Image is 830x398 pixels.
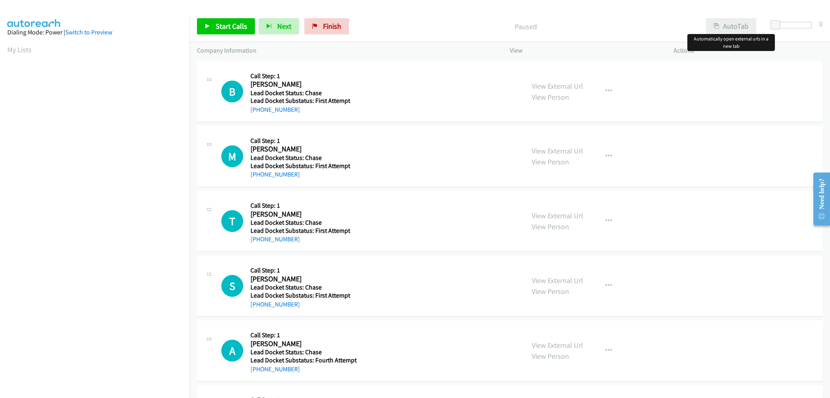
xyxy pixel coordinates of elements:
a: [PHONE_NUMBER] [250,170,300,178]
a: View Person [532,287,569,296]
p: Company Information [197,46,495,55]
h5: Lead Docket Substatus: Fourth Attempt [250,356,358,364]
span: Start Calls [216,21,247,31]
h5: Call Step: 1 [250,72,358,80]
div: The call is yet to be attempted [221,275,243,297]
p: Actions [674,46,823,55]
a: [PHONE_NUMBER] [250,106,300,113]
div: The call is yet to be attempted [221,210,243,232]
h5: Lead Docket Substatus: First Attempt [250,292,358,300]
a: View Person [532,157,569,166]
div: The call is yet to be attempted [221,340,243,362]
div: Delay between calls (in seconds) [774,22,812,28]
p: Paused [360,21,691,32]
h5: Call Step: 1 [250,331,358,339]
h2: [PERSON_NAME] [250,339,358,349]
h5: Lead Docket Status: Chase [250,348,358,356]
h1: A [221,340,243,362]
a: View External Url [532,146,583,155]
button: AutoTab [706,18,756,34]
a: Switch to Preview [65,28,112,36]
h1: B [221,81,243,102]
a: View External Url [532,211,583,220]
h5: Lead Docket Substatus: First Attempt [250,162,358,170]
a: View Person [532,92,569,102]
h2: [PERSON_NAME] [250,210,358,219]
h2: [PERSON_NAME] [250,275,358,284]
a: View External Url [532,276,583,285]
a: My Lists [7,45,32,54]
span: Next [277,21,291,31]
h5: Lead Docket Status: Chase [250,219,358,227]
h5: Lead Docket Substatus: First Attempt [250,227,358,235]
h5: Lead Docket Status: Chase [250,283,358,292]
a: View Person [532,351,569,361]
h5: Lead Docket Substatus: First Attempt [250,97,358,105]
p: View [510,46,659,55]
h5: Lead Docket Status: Chase [250,89,358,97]
a: View Person [532,222,569,231]
a: View External Url [532,341,583,350]
a: [PHONE_NUMBER] [250,235,300,243]
button: Next [259,18,299,34]
h1: T [221,210,243,232]
a: Finish [304,18,349,34]
iframe: Resource Center [807,167,830,231]
h5: Lead Docket Status: Chase [250,154,358,162]
a: [PHONE_NUMBER] [250,365,300,373]
h5: Call Step: 1 [250,202,358,210]
h5: Call Step: 1 [250,266,358,275]
span: Finish [323,21,341,31]
div: The call is yet to be attempted [221,145,243,167]
h5: Call Step: 1 [250,137,358,145]
div: Automatically open external urls in a new tab [687,34,775,51]
a: Start Calls [197,18,255,34]
div: The call is yet to be attempted [221,81,243,102]
h2: [PERSON_NAME] [250,145,358,154]
a: View External Url [532,81,583,91]
h2: [PERSON_NAME] [250,80,358,89]
div: Dialing Mode: Power | [7,28,182,37]
div: 0 [819,18,823,29]
a: [PHONE_NUMBER] [250,300,300,308]
h1: S [221,275,243,297]
h1: M [221,145,243,167]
